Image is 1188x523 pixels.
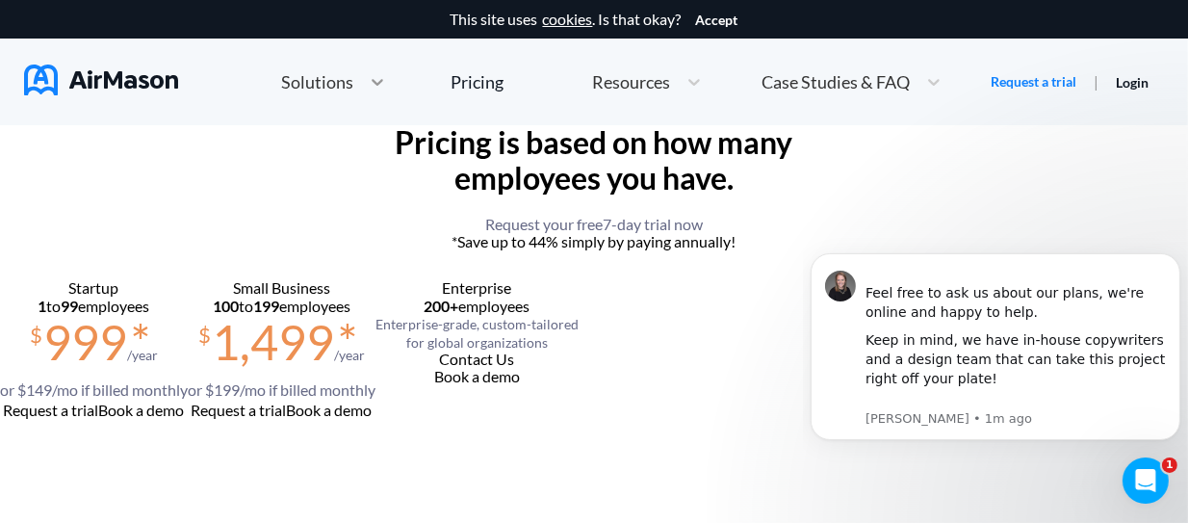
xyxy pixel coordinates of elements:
section: employees [188,298,375,315]
button: Book a demo [434,368,520,385]
div: Contact Us [375,351,579,368]
span: 1 [1162,458,1177,473]
span: or $ 199 /mo if billed monthly [188,380,375,399]
b: 100 [213,297,239,315]
a: Login [1117,74,1149,91]
a: Request a trial [992,72,1077,92]
button: Accept cookies [696,13,738,28]
button: Book a demo [287,402,373,419]
span: Case Studies & FAQ [762,73,910,91]
span: Enterprise-grade, custom-tailored for global organizations [375,316,579,350]
span: to [213,297,279,315]
div: Enterprise [375,279,579,297]
span: Solutions [281,73,353,91]
span: | [1095,72,1099,91]
a: cookies [543,11,593,28]
b: 99 [62,297,79,315]
b: 200+ [425,297,459,315]
iframe: Intercom live chat [1123,458,1169,504]
iframe: Intercom notifications message [803,224,1188,471]
button: Request a trial [192,402,287,419]
div: Pricing [451,73,504,91]
b: 199 [253,297,279,315]
span: to [39,297,79,315]
button: Request a trial [4,402,99,419]
section: employees [375,298,579,315]
img: AirMason Logo [24,65,178,95]
span: $ [198,315,211,347]
span: $ [30,315,42,347]
span: Save up to 44% simply by paying annually! [458,232,736,250]
span: 1,499 [212,313,334,371]
a: Pricing [451,65,504,99]
button: Book a demo [99,402,185,419]
span: Resources [592,73,670,91]
b: 1 [39,297,47,315]
span: 999 [43,313,127,371]
div: Small Business [188,279,375,297]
